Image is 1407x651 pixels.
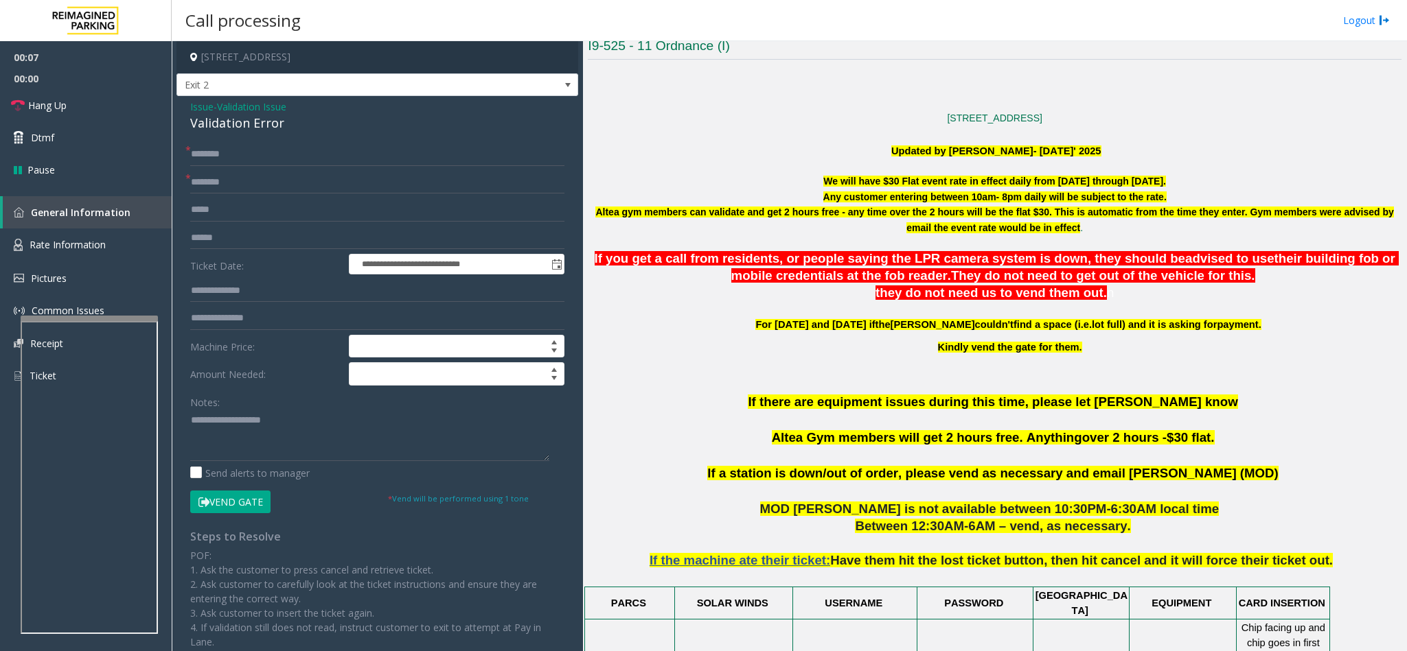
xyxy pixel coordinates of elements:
span: n [1107,285,1114,300]
span: over 2 hours - [1082,430,1167,445]
span: Chip facing up and chip goes in first [1242,622,1328,648]
label: Ticket Date: [187,254,345,274]
span: MOD [PERSON_NAME] is not available between 10:30PM-6:30AM local time [760,501,1220,516]
img: 'icon' [14,370,23,382]
span: Toggle popup [549,255,564,274]
span: [PERSON_NAME] [891,319,975,330]
img: 'icon' [14,339,23,348]
span: Validation Issue [217,99,286,114]
span: the [876,319,891,330]
button: Vend Gate [190,490,271,514]
h4: [STREET_ADDRESS] [176,41,578,73]
span: EQUIPMENT [1152,597,1211,608]
span: They do not need to get out of the vehicle for this. [951,268,1255,283]
span: Decrease value [545,374,564,385]
span: General Information [31,206,130,219]
span: payment. [1217,319,1261,330]
h3: I9-525 - 11 Ordnance (I) [588,37,1402,60]
p: . [588,204,1402,235]
small: Vend will be performed using 1 tone [388,493,529,504]
span: For [DATE] and [DATE] if [755,319,875,330]
span: Increase value [545,335,564,346]
font: Any customer entering between 10am- 8pm daily will be subject to the rate. [823,191,1167,202]
font: We will have $30 Flat event rate in effect daily from [DATE] through [DATE]. [823,176,1166,187]
span: [GEOGRAPHIC_DATA] [1036,590,1128,616]
b: Updated by [PERSON_NAME]- [DATE]' 2025 [891,145,1101,156]
span: USERNAME [825,597,882,608]
span: If the machine ate their ticket: [650,553,830,567]
span: Exit 2 [177,74,498,96]
span: SOLAR WINDS [697,597,768,608]
h3: Call processing [179,3,308,37]
span: they do not need us to vend them out. [876,285,1107,300]
span: find a space ( [1014,319,1078,330]
span: i.e. [1078,319,1092,330]
span: lot full) and it is asking for [1092,319,1217,330]
label: Amount Needed: [187,362,345,386]
span: - [214,100,286,113]
span: Decrease value [545,346,564,357]
span: Common Issues [32,304,104,317]
span: Rate Information [30,238,106,251]
span: Altea Gym members will get 2 hours free. Anything [772,430,1082,445]
span: . [948,268,951,283]
span: Increase value [545,363,564,374]
label: Machine Price: [187,335,345,358]
span: advised to use [1185,251,1274,265]
span: Hang Up [28,98,67,113]
span: If you get a call from residents, or people saying the LPR camera system is down, they should be [595,251,1185,265]
img: 'icon' [14,239,23,251]
span: CARD INSERTION [1239,597,1325,608]
span: If a station is down/out of order, please vend as necessary and email [PERSON_NAME] (MOD) [707,466,1278,480]
span: Issue [190,99,214,114]
a: General Information [3,196,172,228]
label: Send alerts to manager [190,466,310,480]
span: $30 flat. [1167,430,1214,445]
span: PASSWORD [944,597,1003,608]
font: Altea gym members can validate and get 2 hours free - any time over the 2 hours will be the flat ... [595,206,1393,233]
span: Pause [27,163,55,177]
span: If there are equipment issues during this time, please let [PERSON_NAME] know [748,394,1237,409]
a: [STREET_ADDRESS] [947,113,1042,123]
img: 'icon' [14,305,25,316]
img: logout [1379,13,1390,27]
span: Dtmf [31,130,54,145]
span: Kindly vend the gate for them. [938,342,1082,353]
img: 'icon' [14,274,24,283]
span: couldn't [975,319,1014,331]
div: Validation Error [190,114,564,132]
label: Notes: [190,390,220,410]
span: their building fob or mobile credentials at the fob reader [731,251,1399,283]
span: Have them hit the lost ticket button, then hit cancel and it will force their ticket out. [830,553,1333,567]
h4: Steps to Resolve [190,530,564,543]
span: PARCS [611,597,646,608]
a: Logout [1343,13,1390,27]
img: 'icon' [14,207,24,217]
span: Pictures [31,272,67,285]
span: Between 12:30AM-6AM – vend, as necessary. [855,519,1130,533]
